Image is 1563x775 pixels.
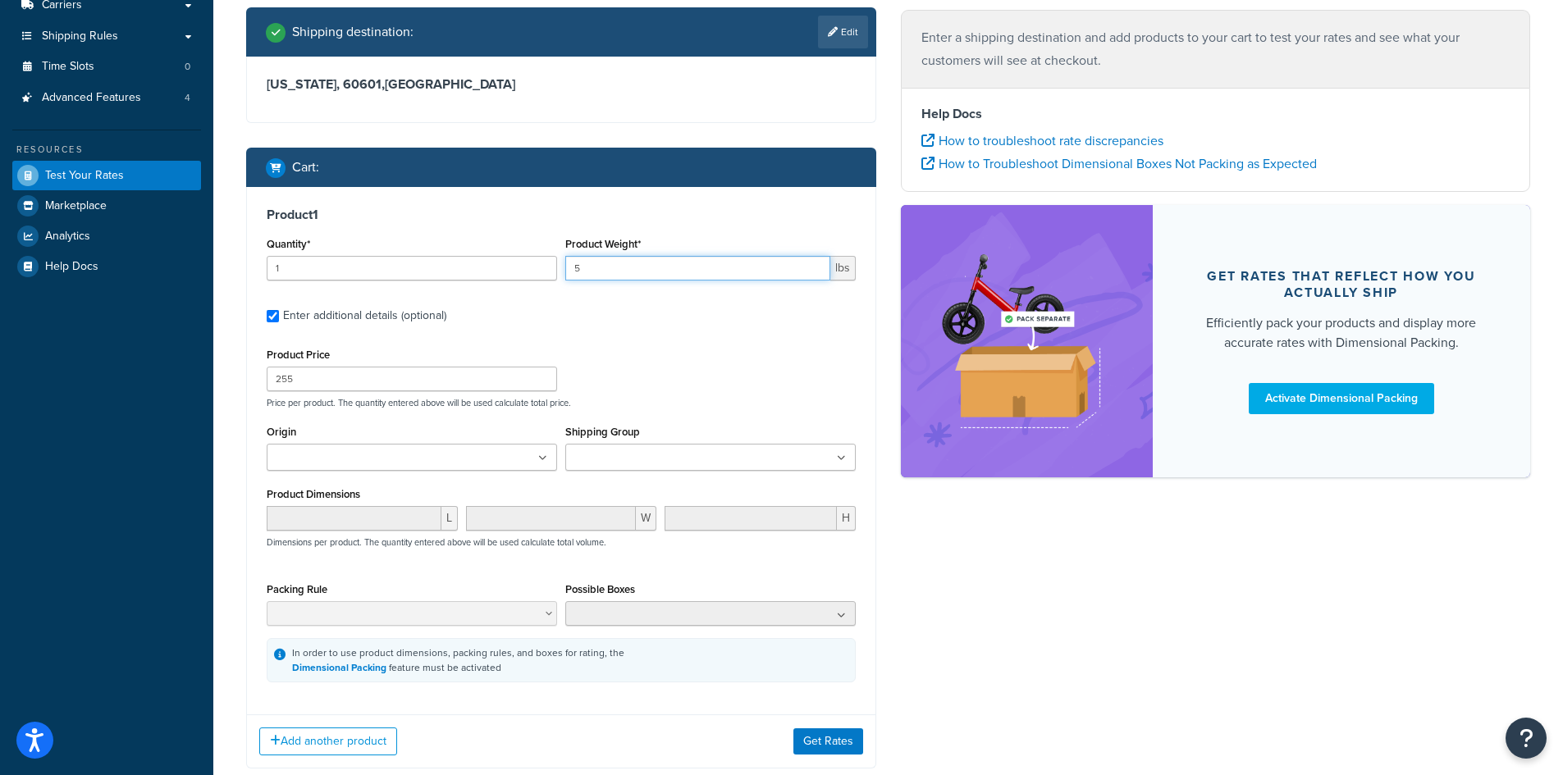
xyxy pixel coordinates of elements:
span: W [636,506,656,531]
span: lbs [830,256,856,280]
label: Packing Rule [267,583,327,595]
p: Price per product. The quantity entered above will be used calculate total price. [263,397,860,408]
h2: Cart : [292,160,319,175]
a: How to Troubleshoot Dimensional Boxes Not Packing as Expected [921,154,1317,173]
a: Test Your Rates [12,161,201,190]
span: Advanced Features [42,91,141,105]
input: 0.0 [267,256,557,280]
button: Open Resource Center [1506,718,1547,759]
span: 4 [185,91,190,105]
input: Enter additional details (optional) [267,310,279,322]
p: Enter a shipping destination and add products to your cart to test your rates and see what your c... [921,26,1510,72]
h3: Product 1 [267,207,856,223]
div: Resources [12,143,201,157]
div: Get rates that reflect how you actually ship [1192,268,1492,301]
div: Enter additional details (optional) [283,304,446,327]
label: Product Price [267,349,330,361]
a: How to troubleshoot rate discrepancies [921,131,1163,150]
li: Time Slots [12,52,201,82]
h3: [US_STATE], 60601 , [GEOGRAPHIC_DATA] [267,76,856,93]
div: Efficiently pack your products and display more accurate rates with Dimensional Packing. [1192,313,1492,353]
a: Shipping Rules [12,21,201,52]
span: L [441,506,458,531]
img: feature-image-dim-d40ad3071a2b3c8e08177464837368e35600d3c5e73b18a22c1e4bb210dc32ac.png [925,230,1128,452]
a: Advanced Features4 [12,83,201,113]
a: Time Slots0 [12,52,201,82]
span: H [837,506,856,531]
a: Analytics [12,221,201,251]
a: Help Docs [12,252,201,281]
a: Marketplace [12,191,201,221]
a: Activate Dimensional Packing [1249,383,1434,414]
input: 0.00 [565,256,830,280]
span: Help Docs [45,260,98,274]
p: Dimensions per product. The quantity entered above will be used calculate total volume. [263,536,606,548]
span: Analytics [45,230,90,244]
h2: Shipping destination : [292,25,414,39]
a: Edit [818,16,868,48]
li: Advanced Features [12,83,201,113]
div: In order to use product dimensions, packing rules, and boxes for rating, the feature must be acti... [292,645,624,675]
span: Shipping Rules [42,30,118,43]
button: Get Rates [793,728,863,754]
label: Shipping Group [565,426,640,438]
a: Dimensional Packing [292,660,386,675]
span: Test Your Rates [45,169,124,183]
label: Product Weight* [565,238,641,250]
span: Time Slots [42,60,94,74]
h4: Help Docs [921,104,1510,124]
button: Add another product [259,727,397,755]
span: Marketplace [45,199,107,213]
label: Product Dimensions [267,488,360,500]
span: 0 [185,60,190,74]
label: Quantity* [267,238,310,250]
label: Possible Boxes [565,583,635,595]
label: Origin [267,426,296,438]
